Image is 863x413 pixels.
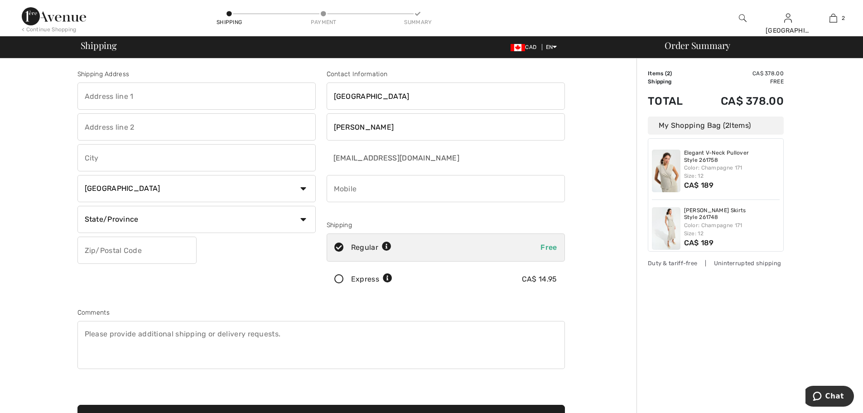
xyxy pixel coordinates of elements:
img: search the website [739,13,747,24]
div: CA$ 14.95 [522,274,557,285]
td: Total [648,86,696,117]
div: Regular [351,242,391,253]
img: My Info [784,13,792,24]
div: Color: Champagne 171 Size: 12 [684,221,780,238]
div: Color: Champagne 171 Size: 12 [684,164,780,180]
div: Contact Information [327,69,565,79]
div: Order Summary [654,41,858,50]
span: 2 [667,70,670,77]
td: Shipping [648,78,696,86]
input: Address line 1 [77,83,316,110]
div: [GEOGRAPHIC_DATA] [766,26,810,35]
div: Payment [310,18,337,26]
img: Joseph Ribkoff Skirts Style 261748 [652,207,680,250]
td: Free [696,78,784,86]
span: Shipping [81,41,117,50]
a: Sign In [784,14,792,22]
input: Mobile [327,175,565,202]
div: < Continue Shopping [22,25,77,34]
div: Summary [404,18,431,26]
div: Comments [77,308,565,317]
input: City [77,144,316,171]
span: 2 [842,14,845,22]
td: Items ( ) [648,69,696,78]
a: 2 [811,13,855,24]
div: Shipping [216,18,243,26]
input: First name [327,83,565,110]
span: CAD [511,44,540,50]
span: 2 [725,121,729,130]
div: Shipping Address [77,69,316,79]
input: Address line 2 [77,113,316,141]
a: Elegant V-Neck Pullover Style 261758 [684,150,780,164]
td: CA$ 378.00 [696,86,784,117]
a: [PERSON_NAME] Skirts Style 261748 [684,207,780,221]
div: My Shopping Bag ( Items) [648,117,784,135]
span: CA$ 189 [684,181,714,189]
span: CA$ 189 [684,238,714,247]
span: Free [540,243,557,252]
iframe: Opens a widget where you can chat to one of our agents [805,386,854,408]
div: Duty & tariff-free | Uninterrupted shipping [648,259,784,267]
img: Canadian Dollar [511,44,525,51]
div: Express [351,274,392,285]
div: Shipping [327,220,565,230]
td: CA$ 378.00 [696,69,784,78]
span: EN [546,44,557,50]
input: E-mail [327,144,506,171]
img: Elegant V-Neck Pullover Style 261758 [652,150,680,192]
input: Last name [327,113,565,141]
img: 1ère Avenue [22,7,86,25]
img: My Bag [829,13,837,24]
input: Zip/Postal Code [77,237,197,264]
